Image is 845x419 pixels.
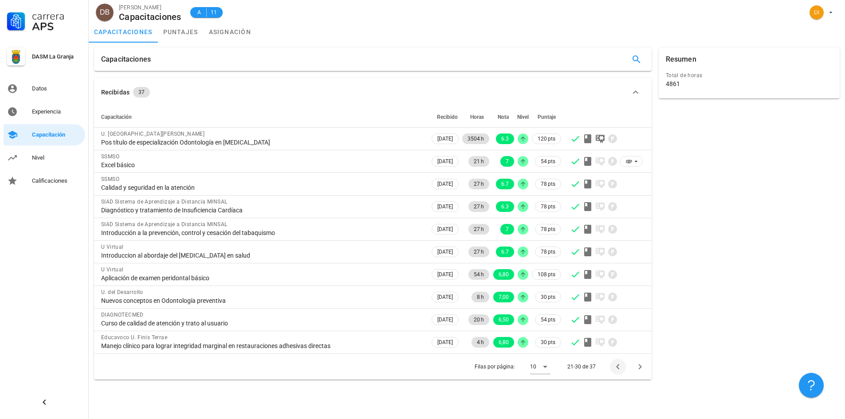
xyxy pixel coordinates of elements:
span: Educavoco U. Finis Terrae [101,334,167,341]
div: Introduccion al abordaje del [MEDICAL_DATA] en salud [101,251,423,259]
div: APS [32,21,82,32]
span: [DATE] [437,157,453,166]
div: Datos [32,85,82,92]
span: Capacitación [101,114,132,120]
span: [DATE] [437,247,453,257]
span: DB [100,4,110,21]
span: [DATE] [437,134,453,144]
span: SSMSO [101,153,119,160]
span: 108 pts [538,270,555,279]
span: [DATE] [437,224,453,234]
span: 8 h [477,292,484,302]
button: Página siguiente [632,359,648,375]
span: [DATE] [437,179,453,189]
span: 78 pts [541,225,555,234]
a: puntajes [158,21,204,43]
div: avatar [810,5,824,20]
a: Datos [4,78,85,99]
span: 20 h [474,314,484,325]
div: Experiencia [32,108,82,115]
span: [DATE] [437,292,453,302]
span: 3504 h [468,133,484,144]
span: 4 h [477,337,484,348]
span: [DATE] [437,202,453,211]
span: U Virtual [101,266,124,273]
span: 6,80 [499,269,509,280]
div: Introducción a la prevención, control y cesación del tabaquismo [101,229,423,237]
div: Recibidas [101,87,130,97]
span: [DATE] [437,315,453,325]
span: 27 h [474,224,484,235]
div: 21-30 de 37 [567,363,596,371]
div: Capacitaciones [101,48,151,71]
span: 6.3 [501,201,509,212]
th: Nota [491,106,516,128]
span: SIAD Sistema de Aprendizaje a Distancia MINSAL [101,199,227,205]
span: 7,00 [499,292,509,302]
span: 78 pts [541,202,555,211]
span: 11 [210,8,217,17]
span: [DATE] [437,270,453,279]
span: 6.3 [501,133,509,144]
span: 6.7 [501,179,509,189]
div: avatar [96,4,114,21]
div: Manejo clínico para lograr integridad marginal en restauraciones adhesivas directas [101,342,423,350]
div: Pos título de especialización Odontología en [MEDICAL_DATA] [101,138,423,146]
span: 54 pts [541,157,555,166]
span: 54 pts [541,315,555,324]
a: Nivel [4,147,85,168]
span: U. del Desarrollo [101,289,143,295]
span: 7 [506,156,509,167]
span: 6,50 [499,314,509,325]
span: SIAD Sistema de Aprendizaje a Distancia MINSAL [101,221,227,227]
div: Resumen [666,48,696,71]
span: SSMSO [101,176,119,182]
span: 6,80 [499,337,509,348]
span: U Virtual [101,244,124,250]
th: Capacitación [94,106,430,128]
span: 120 pts [538,134,555,143]
span: 7 [506,224,509,235]
span: Nota [498,114,509,120]
div: DASM La Granja [32,53,82,60]
button: Recibidas 37 [94,78,652,106]
span: Puntaje [538,114,556,120]
a: Calificaciones [4,170,85,192]
span: Recibido [437,114,458,120]
span: 27 h [474,201,484,212]
th: Recibido [430,106,460,128]
span: 27 h [474,247,484,257]
span: DIAGNOTECMED [101,312,144,318]
div: 4861 [666,80,680,88]
div: Calidad y seguridad en la atención [101,184,423,192]
a: capacitaciones [89,21,158,43]
span: 27 h [474,179,484,189]
div: Capacitación [32,131,82,138]
div: Diagnóstico y tratamiento de Insuficiencia Cardíaca [101,206,423,214]
div: Calificaciones [32,177,82,184]
span: 37 [138,87,145,98]
span: Nivel [517,114,529,120]
th: Nivel [516,106,530,128]
span: [DATE] [437,337,453,347]
a: asignación [204,21,257,43]
span: U. [GEOGRAPHIC_DATA][PERSON_NAME] [101,131,204,137]
span: A [196,8,203,17]
div: Total de horas [666,71,833,80]
button: Página anterior [610,359,626,375]
span: 78 pts [541,180,555,188]
div: Nivel [32,154,82,161]
div: Capacitaciones [119,12,181,22]
span: 21 h [474,156,484,167]
a: Capacitación [4,124,85,145]
div: Curso de calidad de atención y trato al usuario [101,319,423,327]
div: Excel básico [101,161,423,169]
div: Filas por página: [475,354,550,380]
th: Puntaje [530,106,563,128]
span: Horas [470,114,484,120]
th: Horas [460,106,491,128]
span: 6.7 [501,247,509,257]
span: 30 pts [541,338,555,347]
div: Nuevos conceptos en Odontología preventiva [101,297,423,305]
span: 78 pts [541,247,555,256]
